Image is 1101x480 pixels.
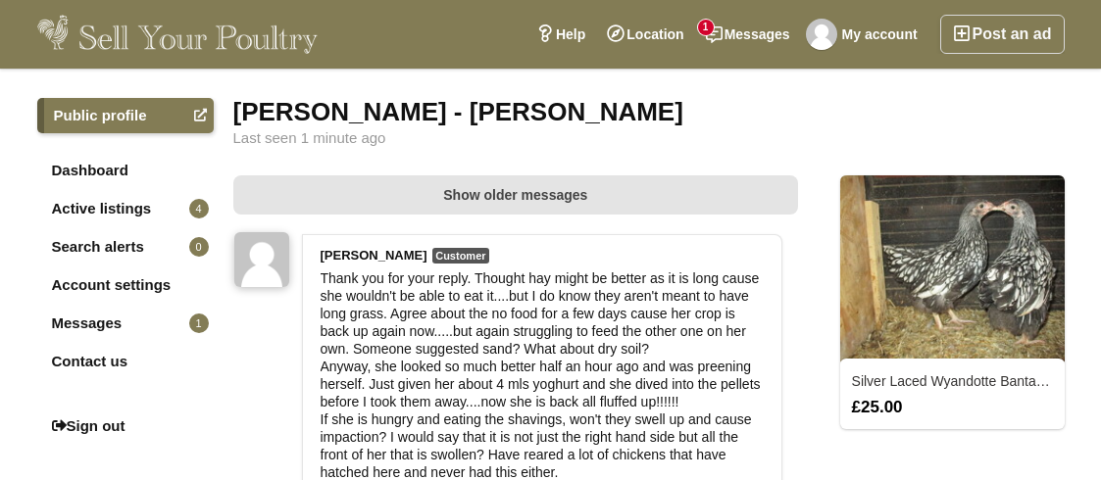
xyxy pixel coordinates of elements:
[37,306,214,341] a: Messages1
[189,313,209,333] span: 1
[806,19,837,50] img: Carol Connor
[525,15,596,54] a: Help
[37,267,214,303] a: Account settings
[37,153,214,188] a: Dashboard
[432,248,488,264] span: Customer
[233,130,1065,146] div: Last seen 1 minute ago
[234,232,289,287] img: Karen Ricketts
[37,98,214,133] a: Public profile
[321,248,427,263] strong: [PERSON_NAME]
[37,191,214,226] a: Active listings4
[37,344,214,379] a: Contact us
[443,187,587,203] span: Show older messages
[801,15,928,54] a: My account
[840,175,1065,362] img: 2925_thumbnail.jpg
[940,15,1065,54] a: Post an ad
[189,237,209,257] span: 0
[698,20,714,35] span: 1
[842,398,1063,415] div: £25.00
[189,199,209,218] span: 4
[37,408,214,444] a: Sign out
[233,98,1065,125] div: [PERSON_NAME] - [PERSON_NAME]
[695,15,801,54] a: Messages1
[37,229,214,264] a: Search alerts0
[37,15,319,54] img: Sell Your Poultry
[596,15,694,54] a: Location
